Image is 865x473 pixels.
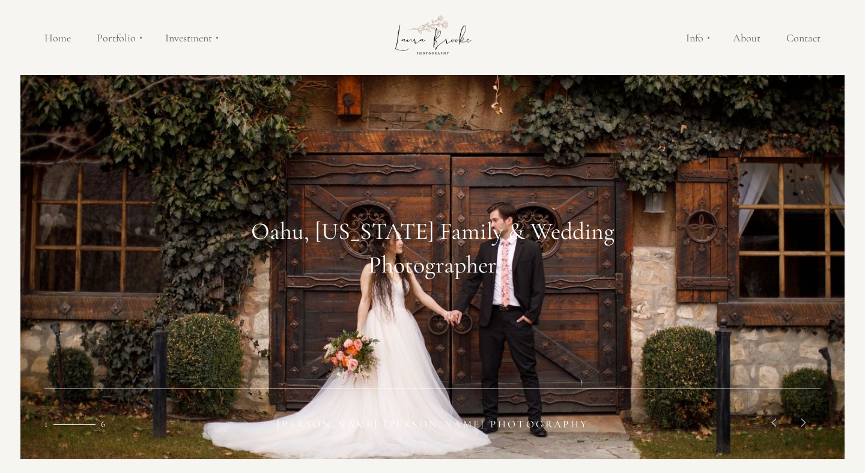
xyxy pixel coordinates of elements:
[490,416,588,432] span: Photography
[720,31,773,45] a: About
[315,214,434,248] span: [US_STATE]
[384,416,486,432] span: [PERSON_NAME]
[32,31,84,45] a: Home
[773,31,833,45] a: Contact
[673,31,720,45] a: Info
[165,32,212,43] span: Investment
[375,5,490,71] img: Laura Brooke Photography
[368,248,497,282] span: Photographer
[440,214,503,248] span: Family
[508,214,525,248] span: &
[84,31,152,45] a: Portfolio
[97,32,136,43] span: Portfolio
[530,214,615,248] span: Wedding
[277,416,379,432] span: [PERSON_NAME]
[152,31,228,45] a: Investment
[44,418,199,430] h6: 1 6
[686,32,703,43] span: Info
